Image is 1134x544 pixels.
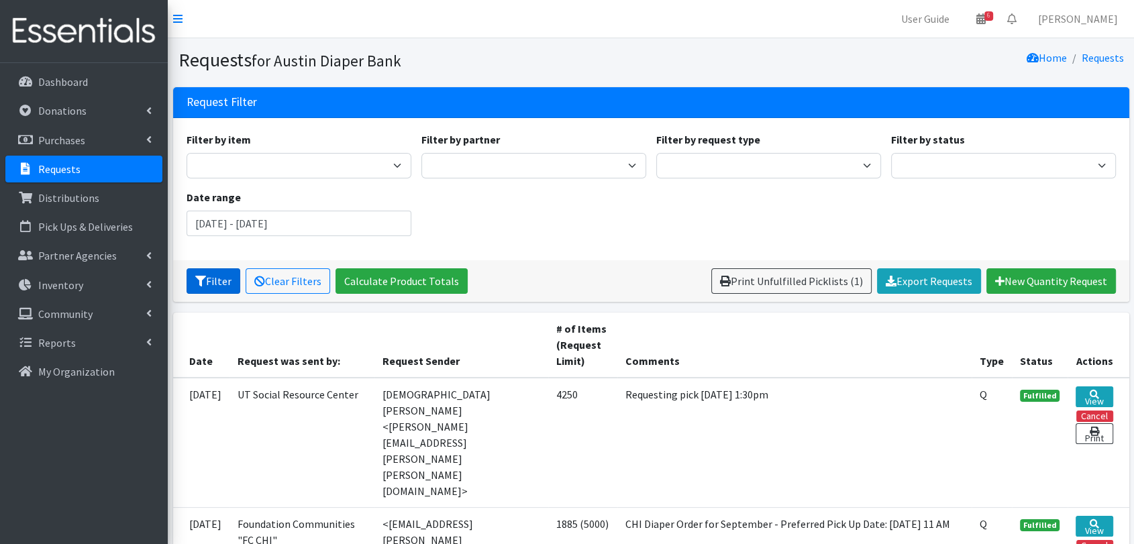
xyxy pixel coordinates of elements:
button: Cancel [1076,411,1113,422]
td: 4250 [548,378,617,508]
p: Dashboard [38,75,88,89]
a: Donations [5,97,162,124]
th: Status [1012,313,1068,378]
a: Community [5,301,162,327]
a: Print Unfulfilled Picklists (1) [711,268,872,294]
input: January 1, 2011 - December 31, 2011 [187,211,411,236]
p: Reports [38,336,76,349]
th: Type [972,313,1012,378]
a: Purchases [5,127,162,154]
label: Filter by status [891,131,965,148]
th: Date [173,313,229,378]
a: New Quantity Request [986,268,1116,294]
abbr: Quantity [980,517,987,531]
a: View [1076,386,1113,407]
h1: Requests [178,48,646,72]
p: Requests [38,162,81,176]
p: My Organization [38,365,115,378]
th: Comments [617,313,972,378]
label: Filter by partner [421,131,500,148]
small: for Austin Diaper Bank [252,51,401,70]
a: [PERSON_NAME] [1027,5,1129,32]
p: Distributions [38,191,99,205]
img: HumanEssentials [5,9,162,54]
h3: Request Filter [187,95,257,109]
p: Partner Agencies [38,249,117,262]
a: Clear Filters [246,268,330,294]
th: Request Sender [374,313,548,378]
label: Filter by request type [656,131,760,148]
span: 6 [984,11,993,21]
p: Purchases [38,133,85,147]
span: Fulfilled [1020,519,1060,531]
p: Pick Ups & Deliveries [38,220,133,233]
th: # of Items (Request Limit) [548,313,617,378]
td: [DEMOGRAPHIC_DATA][PERSON_NAME] <[PERSON_NAME][EMAIL_ADDRESS][PERSON_NAME][PERSON_NAME][DOMAIN_NA... [374,378,548,508]
th: Actions [1068,313,1129,378]
a: Export Requests [877,268,981,294]
th: Request was sent by: [229,313,374,378]
a: User Guide [890,5,960,32]
td: UT Social Resource Center [229,378,374,508]
a: Partner Agencies [5,242,162,269]
p: Inventory [38,278,83,292]
span: Fulfilled [1020,390,1060,402]
a: Pick Ups & Deliveries [5,213,162,240]
a: Calculate Product Totals [336,268,468,294]
a: Requests [1082,51,1124,64]
a: Reports [5,329,162,356]
a: Print [1076,423,1113,444]
button: Filter [187,268,240,294]
a: Inventory [5,272,162,298]
p: Community [38,307,93,321]
a: Requests [5,156,162,182]
abbr: Quantity [980,388,987,401]
a: Home [1027,51,1067,64]
p: Donations [38,104,87,117]
a: View [1076,516,1113,537]
label: Date range [187,189,241,205]
a: 6 [966,5,996,32]
label: Filter by item [187,131,251,148]
td: Requesting pick [DATE] 1:30pm [617,378,972,508]
a: Distributions [5,184,162,211]
td: [DATE] [173,378,229,508]
a: Dashboard [5,68,162,95]
a: My Organization [5,358,162,385]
